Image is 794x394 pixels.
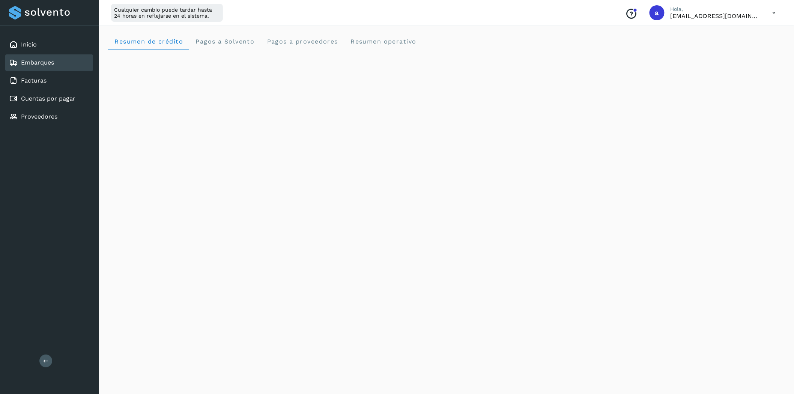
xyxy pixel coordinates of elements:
[350,38,417,45] span: Resumen operativo
[5,36,93,53] div: Inicio
[21,77,47,84] a: Facturas
[111,4,223,22] div: Cualquier cambio puede tardar hasta 24 horas en reflejarse en el sistema.
[671,12,761,20] p: aldo@solvento.mx
[195,38,254,45] span: Pagos a Solvento
[21,41,37,48] a: Inicio
[5,54,93,71] div: Embarques
[114,38,183,45] span: Resumen de crédito
[21,95,75,102] a: Cuentas por pagar
[5,72,93,89] div: Facturas
[5,90,93,107] div: Cuentas por pagar
[671,6,761,12] p: Hola,
[21,59,54,66] a: Embarques
[21,113,57,120] a: Proveedores
[5,108,93,125] div: Proveedores
[266,38,338,45] span: Pagos a proveedores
